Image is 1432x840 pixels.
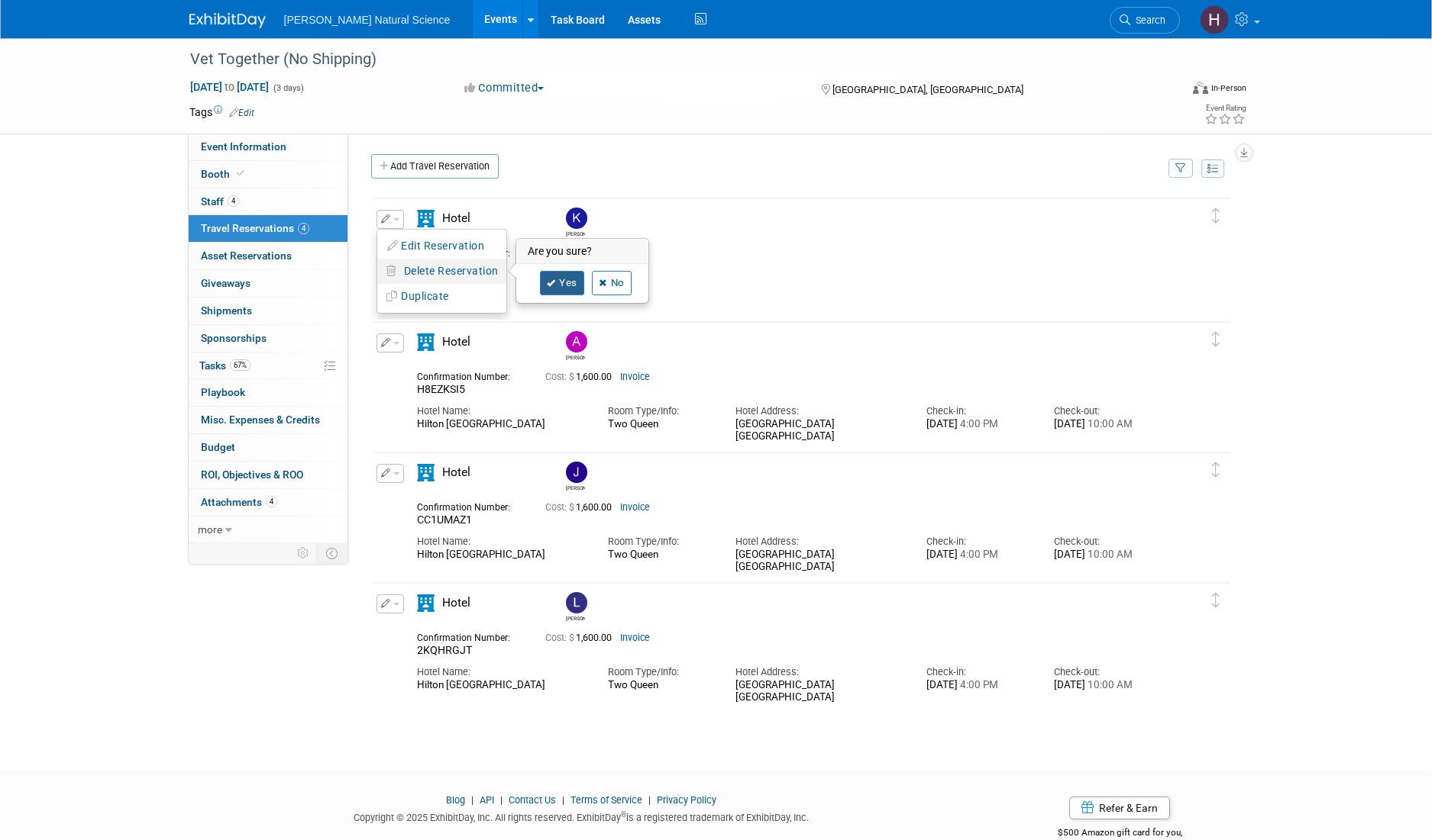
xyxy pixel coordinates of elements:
[562,462,589,491] div: Justin Puffer
[608,665,713,679] div: Room Type/Info:
[645,794,655,806] span: |
[926,535,1031,549] div: Check-in:
[832,84,1023,95] span: [GEOGRAPHIC_DATA], [GEOGRAPHIC_DATA]
[446,794,465,806] a: Blog
[1175,164,1186,174] i: Filter by Traveler
[417,513,472,526] span: CC1UMAZ1
[566,483,585,491] div: Justin Puffer
[189,807,975,825] div: Copyright © 2025 ExhibitDay, Inc. All rights reserved. ExhibitDay is a registered trademark of Ex...
[1090,79,1247,102] div: Event Format
[620,372,650,382] a: Invoice
[540,271,584,295] a: Yes
[735,404,903,418] div: Hotel Address:
[571,794,642,806] a: Terms of Service
[417,464,435,481] i: Hotel
[958,549,998,560] span: 4:00 PM
[545,372,576,382] span: Cost: $
[371,154,499,179] a: Add Travel Reservation
[1212,208,1220,224] i: Click and drag to move item
[566,208,587,229] img: Kirk Phillips
[442,465,470,479] span: Hotel
[1200,5,1229,34] img: Halle Fick
[417,367,522,383] div: Confirmation Number:
[1211,82,1246,94] div: In-Person
[926,665,1031,679] div: Check-in:
[566,613,585,622] div: Luis Lopez
[201,468,303,481] span: ROI, Objectives & ROO
[189,243,347,269] a: Asset Reservations
[228,195,239,207] span: 4
[566,331,587,352] img: Alex Van Beek
[1069,797,1170,819] a: Refer & Earn
[417,549,585,562] div: Hilton [GEOGRAPHIC_DATA]
[298,223,309,234] span: 4
[316,543,347,563] td: Toggle Event Tabs
[404,265,499,277] span: Delete Reservation
[377,235,506,257] button: Edit Reservation
[417,628,522,644] div: Confirmation Number:
[201,386,245,398] span: Playbook
[189,270,347,297] a: Giveaways
[284,14,451,26] span: [PERSON_NAME] Natural Science
[189,325,347,352] a: Sponsorships
[237,169,244,178] i: Booth reservation complete
[198,523,222,536] span: more
[608,535,713,549] div: Room Type/Info:
[201,168,247,180] span: Booth
[229,108,254,118] a: Edit
[735,549,903,574] div: [GEOGRAPHIC_DATA] [GEOGRAPHIC_DATA]
[442,596,470,610] span: Hotel
[417,418,585,431] div: Hilton [GEOGRAPHIC_DATA]
[566,229,585,237] div: Kirk Phillips
[926,404,1031,418] div: Check-in:
[958,418,998,430] span: 4:00 PM
[608,549,713,561] div: Two Queen
[201,496,277,508] span: Attachments
[201,332,267,344] span: Sponsorships
[1085,679,1133,690] span: 10:00 AM
[189,105,254,120] td: Tags
[189,298,347,324] a: Shipments
[620,632,650,643] a: Invoice
[1054,549,1159,562] div: [DATE]
[735,418,903,444] div: [GEOGRAPHIC_DATA] [GEOGRAPHIC_DATA]
[735,679,903,705] div: [GEOGRAPHIC_DATA] [GEOGRAPHIC_DATA]
[1193,82,1208,94] img: Format-Inperson.png
[735,665,903,679] div: Hotel Address:
[417,497,522,513] div: Confirmation Number:
[201,414,320,426] span: Misc. Expenses & Credits
[926,549,1031,562] div: [DATE]
[417,679,585,692] div: Hilton [GEOGRAPHIC_DATA]
[926,418,1031,431] div: [DATE]
[566,592,587,613] img: Luis Lopez
[189,489,347,516] a: Attachments4
[1054,404,1159,418] div: Check-out:
[201,277,251,289] span: Giveaways
[189,215,347,242] a: Travel Reservations4
[592,271,632,295] a: No
[608,418,713,430] div: Two Queen
[1054,535,1159,549] div: Check-out:
[417,333,435,351] i: Hotel
[562,592,589,622] div: Luis Lopez
[608,404,713,418] div: Room Type/Info:
[1085,418,1133,430] span: 10:00 AM
[189,134,347,160] a: Event Information
[189,434,347,461] a: Budget
[545,632,618,643] span: 1,600.00
[417,644,472,656] span: 2KQHRGJT
[1212,332,1220,347] i: Click and drag to move item
[417,665,585,679] div: Hotel Name:
[1054,418,1159,431] div: [DATE]
[272,83,304,93] span: (3 days)
[185,46,1157,73] div: Vet Together (No Shipping)
[377,260,506,282] button: Delete Reservation
[201,441,235,453] span: Budget
[201,304,252,317] span: Shipments
[562,208,589,237] div: Kirk Phillips
[545,502,576,513] span: Cost: $
[1212,462,1220,478] i: Click and drag to move item
[545,632,576,643] span: Cost: $
[189,13,266,28] img: ExhibitDay
[558,794,568,806] span: |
